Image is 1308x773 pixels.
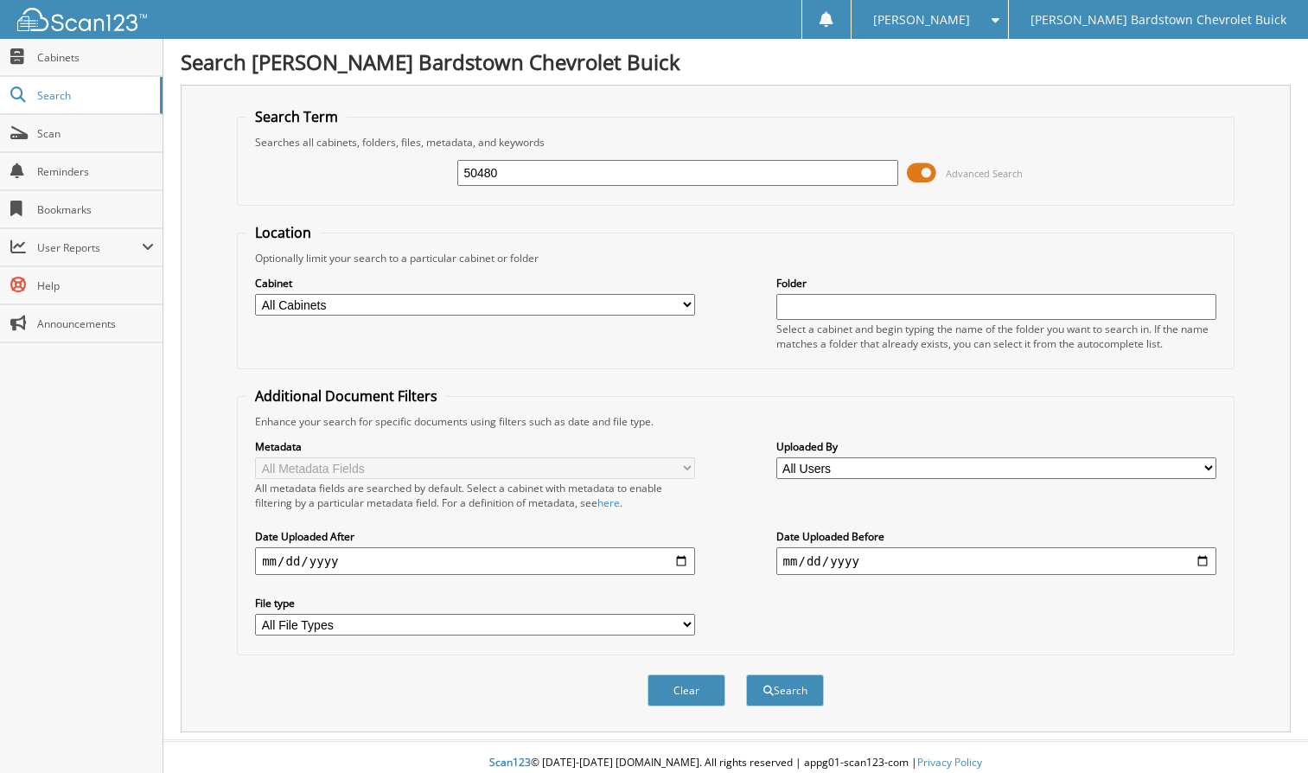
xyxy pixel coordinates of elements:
[37,316,154,331] span: Announcements
[946,167,1023,180] span: Advanced Search
[255,596,695,610] label: File type
[255,439,695,454] label: Metadata
[746,674,824,706] button: Search
[37,164,154,179] span: Reminders
[873,15,970,25] span: [PERSON_NAME]
[37,278,154,293] span: Help
[776,322,1216,351] div: Select a cabinet and begin typing the name of the folder you want to search in. If the name match...
[776,547,1216,575] input: end
[255,276,695,291] label: Cabinet
[776,276,1216,291] label: Folder
[37,202,154,217] span: Bookmarks
[37,50,154,65] span: Cabinets
[246,414,1225,429] div: Enhance your search for specific documents using filters such as date and file type.
[246,135,1225,150] div: Searches all cabinets, folders, files, metadata, and keywords
[246,223,320,242] legend: Location
[246,386,446,406] legend: Additional Document Filters
[255,547,695,575] input: start
[255,481,695,510] div: All metadata fields are searched by default. Select a cabinet with metadata to enable filtering b...
[37,88,151,103] span: Search
[255,529,695,544] label: Date Uploaded After
[246,107,347,126] legend: Search Term
[776,439,1216,454] label: Uploaded By
[1222,690,1308,773] iframe: Chat Widget
[181,48,1291,76] h1: Search [PERSON_NAME] Bardstown Chevrolet Buick
[37,126,154,141] span: Scan
[37,240,142,255] span: User Reports
[648,674,725,706] button: Clear
[776,529,1216,544] label: Date Uploaded Before
[597,495,620,510] a: here
[489,755,531,770] span: Scan123
[917,755,982,770] a: Privacy Policy
[246,251,1225,265] div: Optionally limit your search to a particular cabinet or folder
[1030,15,1286,25] span: [PERSON_NAME] Bardstown Chevrolet Buick
[17,8,147,31] img: scan123-logo-white.svg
